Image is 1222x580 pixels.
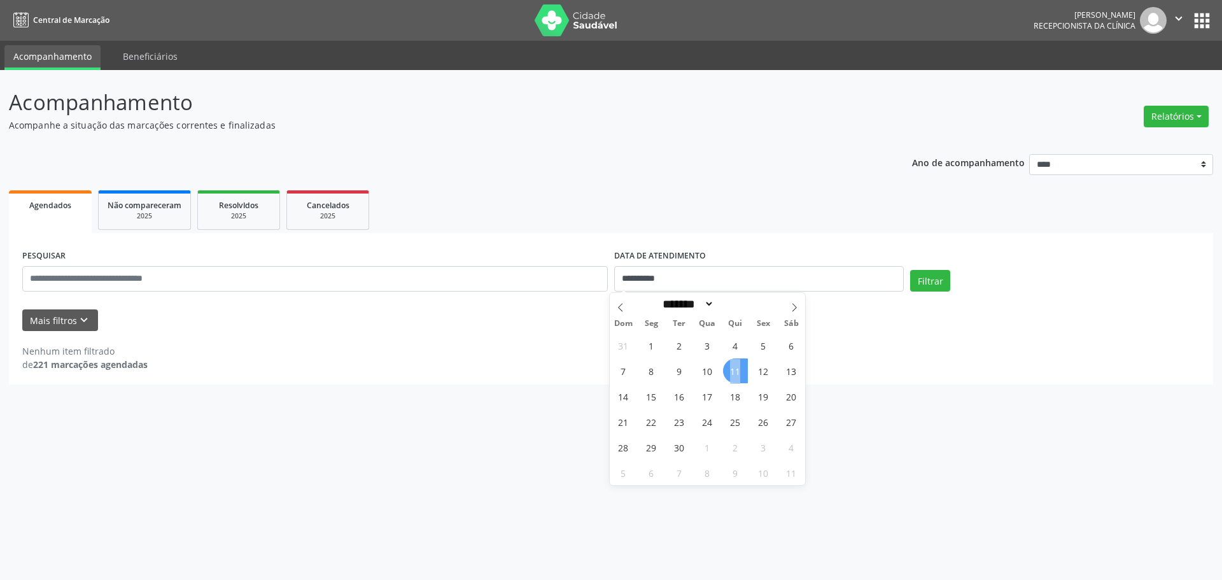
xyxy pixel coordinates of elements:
[611,435,636,460] span: Setembro 28, 2025
[695,384,720,409] span: Setembro 17, 2025
[751,460,776,485] span: Outubro 10, 2025
[667,409,692,434] span: Setembro 23, 2025
[659,297,715,311] select: Month
[639,435,664,460] span: Setembro 29, 2025
[639,409,664,434] span: Setembro 22, 2025
[723,435,748,460] span: Outubro 2, 2025
[9,87,852,118] p: Acompanhamento
[695,460,720,485] span: Outubro 8, 2025
[667,460,692,485] span: Outubro 7, 2025
[695,333,720,358] span: Setembro 3, 2025
[910,270,950,292] button: Filtrar
[296,211,360,221] div: 2025
[610,320,638,328] span: Dom
[29,200,71,211] span: Agendados
[667,333,692,358] span: Setembro 2, 2025
[207,211,270,221] div: 2025
[611,409,636,434] span: Setembro 21, 2025
[1034,20,1135,31] span: Recepcionista da clínica
[611,333,636,358] span: Agosto 31, 2025
[114,45,186,67] a: Beneficiários
[611,460,636,485] span: Outubro 5, 2025
[77,313,91,327] i: keyboard_arrow_down
[1140,7,1167,34] img: img
[749,320,777,328] span: Sex
[912,154,1025,170] p: Ano de acompanhamento
[695,409,720,434] span: Setembro 24, 2025
[1167,7,1191,34] button: 
[22,358,148,371] div: de
[723,358,748,383] span: Setembro 11, 2025
[721,320,749,328] span: Qui
[639,358,664,383] span: Setembro 8, 2025
[723,384,748,409] span: Setembro 18, 2025
[1144,106,1209,127] button: Relatórios
[723,333,748,358] span: Setembro 4, 2025
[665,320,693,328] span: Ter
[108,211,181,221] div: 2025
[714,297,756,311] input: Year
[22,344,148,358] div: Nenhum item filtrado
[667,435,692,460] span: Setembro 30, 2025
[33,15,109,25] span: Central de Marcação
[751,409,776,434] span: Setembro 26, 2025
[22,309,98,332] button: Mais filtroskeyboard_arrow_down
[723,460,748,485] span: Outubro 9, 2025
[9,118,852,132] p: Acompanhe a situação das marcações correntes e finalizadas
[751,333,776,358] span: Setembro 5, 2025
[637,320,665,328] span: Seg
[108,200,181,211] span: Não compareceram
[779,384,804,409] span: Setembro 20, 2025
[611,384,636,409] span: Setembro 14, 2025
[1034,10,1135,20] div: [PERSON_NAME]
[695,358,720,383] span: Setembro 10, 2025
[639,384,664,409] span: Setembro 15, 2025
[723,409,748,434] span: Setembro 25, 2025
[667,358,692,383] span: Setembro 9, 2025
[779,435,804,460] span: Outubro 4, 2025
[639,460,664,485] span: Outubro 6, 2025
[779,409,804,434] span: Setembro 27, 2025
[779,333,804,358] span: Setembro 6, 2025
[307,200,349,211] span: Cancelados
[667,384,692,409] span: Setembro 16, 2025
[9,10,109,31] a: Central de Marcação
[4,45,101,70] a: Acompanhamento
[639,333,664,358] span: Setembro 1, 2025
[614,246,706,266] label: DATA DE ATENDIMENTO
[219,200,258,211] span: Resolvidos
[611,358,636,383] span: Setembro 7, 2025
[1191,10,1213,32] button: apps
[695,435,720,460] span: Outubro 1, 2025
[779,460,804,485] span: Outubro 11, 2025
[693,320,721,328] span: Qua
[777,320,805,328] span: Sáb
[751,435,776,460] span: Outubro 3, 2025
[33,358,148,371] strong: 221 marcações agendadas
[779,358,804,383] span: Setembro 13, 2025
[1172,11,1186,25] i: 
[751,384,776,409] span: Setembro 19, 2025
[22,246,66,266] label: PESQUISAR
[751,358,776,383] span: Setembro 12, 2025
